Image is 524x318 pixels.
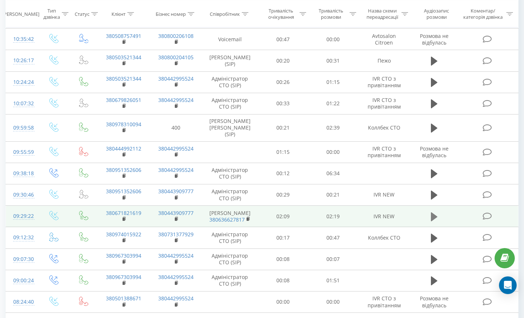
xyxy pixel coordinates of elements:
div: 09:30:46 [13,188,31,202]
td: 00:00 [258,291,308,312]
td: Адміністратор СТО (SIP) [202,227,258,248]
div: [PERSON_NAME] [2,11,39,17]
a: 380442995524 [158,252,194,259]
td: 00:08 [258,248,308,270]
a: 380967303994 [106,252,141,259]
td: Адміністратор СТО (SIP) [202,184,258,205]
td: 01:15 [308,71,358,93]
div: 10:35:42 [13,32,31,46]
a: 380636627817 [209,216,245,223]
a: 380951352606 [106,188,141,195]
span: Розмова не відбулась [420,295,449,308]
td: IVR СТО з привітанням [358,291,410,312]
td: 06:34 [308,163,358,184]
td: IVR NEW [358,184,410,205]
td: Адміністратор СТО (SIP) [202,71,258,93]
td: IVR NEW [358,206,410,227]
td: [PERSON_NAME] (SIP) [202,50,258,71]
td: Адміністратор СТО (SIP) [202,270,258,291]
div: 09:59:58 [13,121,31,135]
div: 10:07:32 [13,96,31,111]
td: 01:15 [258,141,308,163]
div: 08:24:40 [13,295,31,309]
td: 00:47 [258,29,308,50]
a: 380442995524 [158,145,194,152]
a: 380442995524 [158,295,194,302]
a: 380951352606 [106,166,141,173]
td: Voicemail [202,29,258,50]
div: Назва схеми переадресації [365,8,400,20]
td: 01:51 [308,270,358,291]
div: Аудіозапис розмови [417,8,456,20]
td: Коллбек СТО [358,227,410,248]
a: 380442995524 [158,166,194,173]
td: Адміністратор СТО (SIP) [202,93,258,114]
td: 00:00 [308,141,358,163]
div: 09:38:18 [13,166,31,181]
a: 380443909777 [158,188,194,195]
td: 00:07 [308,248,358,270]
td: 00:29 [258,184,308,205]
div: Тривалість розмови [315,8,348,20]
td: IVR СТО з привітанням [358,141,410,163]
a: 380501388671 [106,295,141,302]
td: [PERSON_NAME] [202,206,258,227]
a: 380444992112 [106,145,141,152]
a: 380503521344 [106,75,141,82]
td: IVR СТО з привітанням [358,71,410,93]
a: 380442995524 [158,96,194,103]
div: Клієнт [111,11,125,17]
td: 02:39 [308,114,358,142]
td: 00:20 [258,50,308,71]
div: Статус [75,11,89,17]
td: 00:47 [308,227,358,248]
a: 380967303994 [106,273,141,280]
td: 00:00 [308,291,358,312]
span: Розмова не відбулась [420,145,449,159]
td: 02:09 [258,206,308,227]
div: 09:29:22 [13,209,31,223]
td: 00:12 [258,163,308,184]
a: 380442995524 [158,273,194,280]
div: 09:55:59 [13,145,31,159]
a: 380974015922 [106,231,141,238]
div: Співробітник [210,11,240,17]
td: 00:00 [308,29,358,50]
td: Пежо [358,50,410,71]
div: Тривалість очікування [265,8,298,20]
td: Адміністратор СТО (SIP) [202,163,258,184]
td: 02:19 [308,206,358,227]
td: 400 [150,114,202,142]
td: 00:26 [258,71,308,93]
td: Avtosalon Citroen [358,29,410,50]
a: 380679826051 [106,96,141,103]
span: Розмова не відбулась [420,32,449,46]
td: 00:33 [258,93,308,114]
div: 10:24:24 [13,75,31,89]
div: Тип дзвінка [43,8,60,20]
td: 00:21 [258,114,308,142]
td: 00:21 [308,184,358,205]
div: 09:00:24 [13,273,31,288]
a: 380443909777 [158,209,194,216]
div: Коментар/категорія дзвінка [461,8,504,20]
div: 10:26:17 [13,53,31,68]
td: IVR СТО з привітанням [358,93,410,114]
a: 380508757491 [106,32,141,39]
div: Бізнес номер [156,11,186,17]
td: Адміністратор СТО (SIP) [202,248,258,270]
td: Коллбек СТО [358,114,410,142]
td: [PERSON_NAME] [PERSON_NAME] (SIP) [202,114,258,142]
td: 00:31 [308,50,358,71]
div: 09:12:32 [13,230,31,245]
a: 380731377929 [158,231,194,238]
td: 00:17 [258,227,308,248]
div: 09:07:30 [13,252,31,266]
div: Open Intercom Messenger [499,276,517,294]
a: 380800204105 [158,54,194,61]
a: 380978310094 [106,121,141,128]
td: 01:22 [308,93,358,114]
td: 00:08 [258,270,308,291]
a: 380442995524 [158,75,194,82]
a: 380503521344 [106,54,141,61]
